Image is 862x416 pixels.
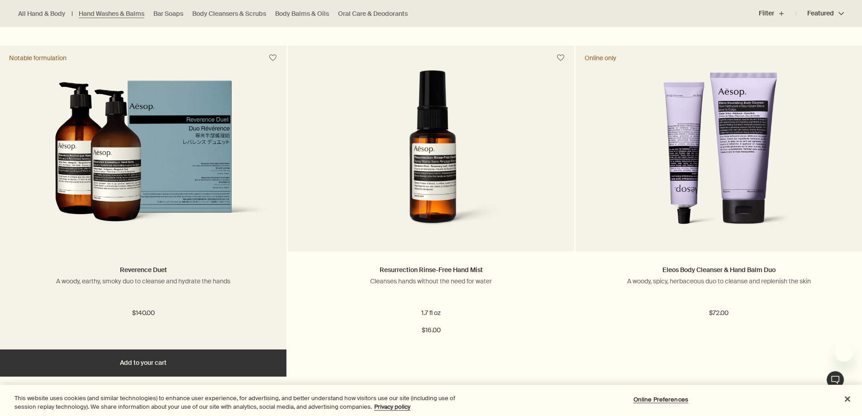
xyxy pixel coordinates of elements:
[835,344,853,362] iframe: Close message from Aesop
[153,10,183,18] a: Bar Soaps
[192,10,266,18] a: Body Cleansers & Scrubs
[759,3,796,24] button: Filter
[14,394,474,411] div: This website uses cookies (and similar technologies) to enhance user experience, for advertising,...
[705,344,853,407] div: Aesop says "Our consultants are available now to offer personalised product advice.". Open messag...
[374,403,410,411] a: More information about your privacy, opens in a new tab
[132,308,155,319] span: $140.00
[14,277,273,285] p: A woody, earthy, smoky duo to cleanse and hydrate the hands
[380,266,483,274] a: Resurrection Rinse-Free Hand Mist
[338,10,408,18] a: Oral Care & Deodorants
[120,266,167,274] a: Reverence Duet
[275,10,329,18] a: Body Balms & Oils
[585,54,616,62] div: Online only
[838,389,857,409] button: Close
[709,308,729,319] span: $72.00
[552,50,569,66] button: Save to cabinet
[288,70,574,251] a: resurrection rinse free mist in amber spray bottle
[662,266,776,274] a: Eleos Body Cleanser & Hand Balm Duo
[79,10,144,18] a: Hand Washes & Balms
[422,325,441,336] span: $16.00
[633,391,689,409] button: Online Preferences, Opens the preference center dialog
[14,80,273,238] img: Reverence Duet in outer carton
[9,54,67,62] div: Notable formulation
[349,70,514,238] img: resurrection rinse free mist in amber spray bottle
[796,3,844,24] button: Featured
[576,70,862,251] a: Eleos Nourishing Body Cleanser and Eleos Aromatique Hand Balm.
[265,50,281,66] button: Save to cabinet
[301,277,561,285] p: Cleanses hands without the need for water
[589,277,848,285] p: A woody, spicy, herbaceous duo to cleanse and replenish the skin
[645,70,793,238] img: Eleos Nourishing Body Cleanser and Eleos Aromatique Hand Balm.
[18,10,65,18] a: All Hand & Body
